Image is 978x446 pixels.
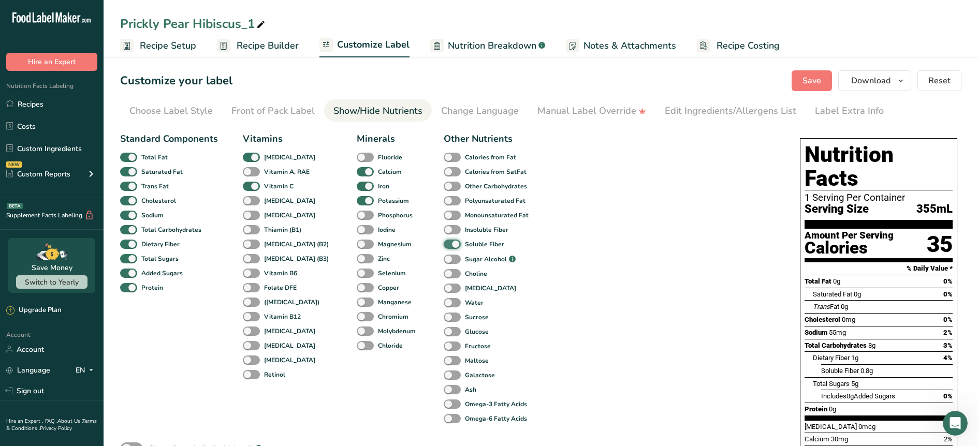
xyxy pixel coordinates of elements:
b: Potassium [378,196,409,205]
img: Rachelle avatar [10,199,23,211]
span: 0g [854,290,861,298]
img: Rana avatar [15,267,27,279]
span: If you still need help with adding or finding ingredients in your recipe, I'm here to assist you!... [37,113,761,122]
b: [MEDICAL_DATA] [264,355,315,365]
div: Save Money [32,262,72,273]
img: Profile image for Rana [12,36,33,57]
b: Chloride [378,341,403,350]
span: Recipe Costing [717,39,780,53]
b: Trans Fat [141,182,169,191]
span: Help [137,349,153,356]
div: Custom Reports [6,169,70,180]
span: Thanks for visiting [DOMAIN_NAME]! Select from our common questions below or send us a message to... [34,266,528,275]
span: 355mL [916,203,953,216]
div: Edit Ingredients/Allergens List [665,104,796,118]
span: Notes & Attachments [583,39,676,53]
b: Omega-6 Fatty Acids [465,414,527,423]
span: Protein [805,405,827,413]
b: [MEDICAL_DATA] [264,341,315,350]
span: 55mg [829,329,846,336]
span: Includes Added Sugars [821,392,895,400]
b: Selenium [378,269,406,278]
button: News [166,323,207,364]
b: Retinol [264,370,285,379]
div: Label Extra Info [815,104,884,118]
span: 0% [943,277,953,285]
div: Choose Label Style [129,104,213,118]
span: Reset [928,75,951,87]
b: Phosphorus [378,211,413,220]
b: Monounsaturated Fat [465,211,529,220]
div: • [DATE] [56,161,85,172]
div: BETA [7,203,23,209]
b: Soluble Fiber [465,240,504,249]
div: Food Label Maker, Inc. [34,276,115,287]
span: 2% [943,329,953,336]
span: Total Fat [805,277,831,285]
b: Iron [378,182,389,191]
b: Insoluble Fiber [465,225,508,234]
b: Chromium [378,312,408,321]
h1: Nutrition Facts [805,143,953,190]
button: Help [124,323,166,364]
img: Aya avatar [19,275,32,288]
div: Minerals [357,132,419,146]
span: Home [10,349,31,356]
span: 2% [944,435,953,443]
div: Standard Components [120,132,218,146]
img: Profile image for Rana [12,75,33,95]
span: Download [851,75,891,87]
b: Vitamin B6 [264,269,297,278]
span: 0g [833,277,840,285]
b: Vitamin C [264,182,294,191]
b: Calories from SatFat [465,167,527,176]
button: Send us a message [48,291,159,312]
b: Fluoride [378,153,402,162]
button: Tickets [83,323,124,364]
span: Welcome to FoodLabelMaker! Need help? We’re here for you! [37,152,259,160]
button: Save [792,70,832,91]
img: Rachelle avatar [10,275,23,288]
b: [MEDICAL_DATA] [465,284,516,293]
div: Food Label Maker, Inc. [34,200,115,211]
b: Thiamin (B1) [264,225,301,234]
span: Nutrition Breakdown [448,39,536,53]
span: Dietary Fiber [813,354,850,362]
b: Cholesterol [141,196,176,205]
span: 0% [943,392,953,400]
div: • [DATE] [99,238,128,249]
b: Total Fat [141,153,168,162]
b: Copper [378,283,399,292]
span: Messages [43,349,83,356]
span: Rate your conversation [37,75,121,83]
b: Calories from Fat [465,153,516,162]
b: Folate DFE [264,283,297,292]
span: Fat [813,303,839,310]
section: % Daily Value * [805,262,953,275]
img: Profile image for Rana [12,228,33,248]
b: Iodine [378,225,396,234]
a: Notes & Attachments [566,34,676,57]
span: Saturated Fat [813,290,852,298]
b: Other Carbohydrates [465,182,527,191]
span: 3% [943,341,953,349]
b: [MEDICAL_DATA] [264,211,315,220]
span: Customize Label [337,38,410,52]
a: Recipe Setup [120,34,196,57]
b: Omega-3 Fatty Acids [465,399,527,409]
b: Glucose [465,327,489,336]
span: 0% [943,316,953,323]
span: 0% [943,290,953,298]
img: Profile image for LIA [12,113,33,133]
div: LIA [37,123,48,134]
span: 0mg [842,316,855,323]
b: [MEDICAL_DATA] [264,196,315,205]
b: Choline [465,269,487,278]
div: EN [76,364,97,376]
span: 0g [841,303,848,310]
b: Dietary Fiber [141,240,180,249]
b: Vitamin B12 [264,312,301,321]
div: Prickly Pear Hibiscus_1 [120,14,267,33]
span: 0mcg [858,423,875,430]
b: Total Sugars [141,254,179,263]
